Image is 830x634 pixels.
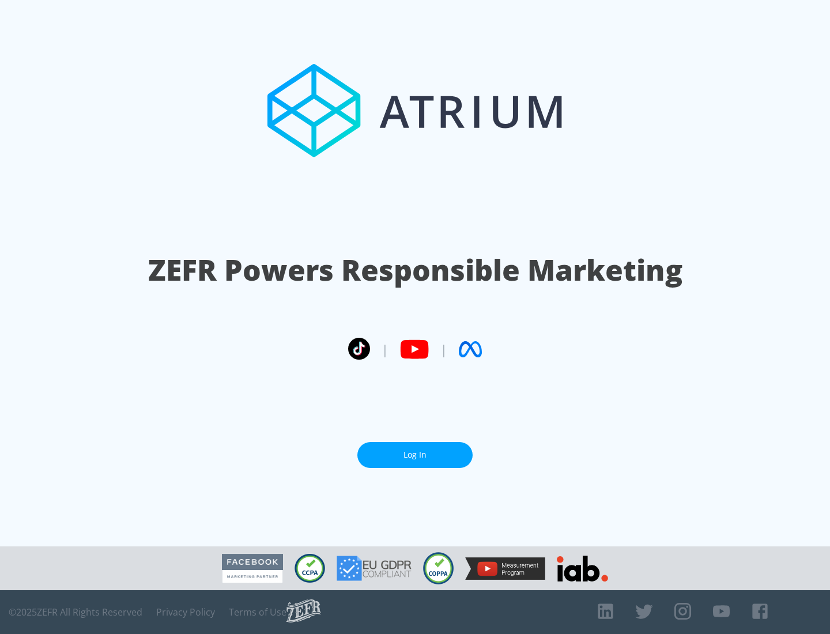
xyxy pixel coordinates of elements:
span: | [440,341,447,358]
img: Facebook Marketing Partner [222,554,283,583]
img: YouTube Measurement Program [465,557,545,580]
h1: ZEFR Powers Responsible Marketing [148,250,682,290]
a: Privacy Policy [156,606,215,618]
img: GDPR Compliant [337,556,412,581]
a: Log In [357,442,473,468]
img: IAB [557,556,608,582]
img: COPPA Compliant [423,552,454,584]
a: Terms of Use [229,606,286,618]
img: CCPA Compliant [295,554,325,583]
span: | [382,341,388,358]
span: © 2025 ZEFR All Rights Reserved [9,606,142,618]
